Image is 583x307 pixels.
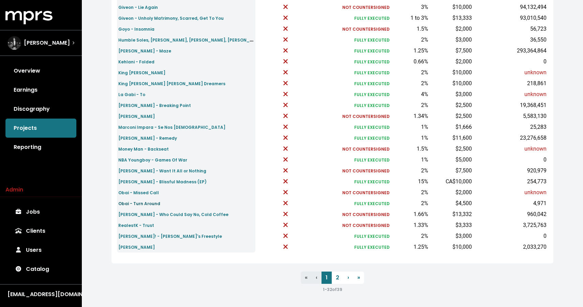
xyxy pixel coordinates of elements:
[118,199,160,207] a: Obai - Turn Around
[118,3,158,11] a: Giveon - Lie Again
[118,146,169,152] small: Money Man - Backseat
[391,220,430,231] td: 1.33%
[118,135,177,141] small: [PERSON_NAME] - Remedy
[473,154,548,165] td: 0
[473,165,548,176] td: 920,979
[354,244,390,250] small: FULLY EXECUTED
[391,242,430,252] td: 1.25%
[354,48,390,54] small: FULLY EXECUTED
[391,78,430,89] td: 2%
[354,201,390,206] small: FULLY EXECUTED
[354,37,390,43] small: FULLY EXECUTED
[452,4,472,10] span: $10,000
[473,133,548,143] td: 23,276,658
[118,156,187,164] a: NBA Youngboy - Games Of War
[342,168,390,174] small: NOT COUNTERSIGNED
[342,4,390,10] small: NOT COUNTERSIGNED
[354,135,390,141] small: FULLY EXECUTED
[322,272,332,284] a: 1
[391,24,430,34] td: 1.5%
[473,13,548,24] td: 93,010,540
[391,154,430,165] td: 1%
[354,70,390,76] small: FULLY EXECUTED
[118,26,154,32] small: Goyo - Insomnia
[455,26,472,32] span: $2,000
[118,179,207,185] small: [PERSON_NAME] - Blissful Madness (EP)
[118,243,155,251] a: [PERSON_NAME]
[342,222,390,228] small: NOT COUNTERSIGNED
[446,178,472,185] span: CA$10,000
[332,272,343,284] a: 2
[118,113,155,119] small: [PERSON_NAME]
[455,156,472,163] span: $5,000
[455,200,472,206] span: $4,500
[473,34,548,45] td: 36,550
[118,92,145,97] small: La Gabi - To
[524,189,547,196] span: unknown
[5,260,76,279] a: Catalog
[118,15,224,21] small: Giveon - Unholy Matrimony, Scarred, Get To You
[354,59,390,65] small: FULLY EXECUTED
[5,221,76,241] a: Clients
[118,101,191,109] a: [PERSON_NAME] - Breaking Point
[354,103,390,108] small: FULLY EXECUTED
[473,100,548,111] td: 19,368,451
[452,135,472,141] span: $11,600
[473,231,548,242] td: 0
[455,58,472,65] span: $2,000
[118,167,206,174] a: [PERSON_NAME] - Want It All or Nothing
[118,233,222,239] small: [PERSON_NAME]! - [PERSON_NAME]'s Freestyle
[354,81,390,87] small: FULLY EXECUTED
[118,212,228,217] small: [PERSON_NAME] - Who Could Say No, Cold Coffee
[118,188,159,196] a: Obai - Missed Call
[342,146,390,152] small: NOT COUNTERSIGNED
[118,222,154,228] small: RealestK - Trust
[118,210,228,218] a: [PERSON_NAME] - Who Could Say No, Cold Coffee
[118,81,225,87] small: King [PERSON_NAME] [PERSON_NAME] Dreamers
[473,220,548,231] td: 3,725,763
[354,92,390,97] small: FULLY EXECUTED
[524,69,547,76] span: unknown
[5,241,76,260] a: Users
[455,189,472,196] span: $2,000
[5,99,76,119] a: Discography
[354,179,390,185] small: FULLY EXECUTED
[455,91,472,97] span: $3,000
[118,36,306,44] small: Humble Soles, [PERSON_NAME], [PERSON_NAME], [PERSON_NAME] & [PERSON_NAME]
[118,68,165,76] a: King [PERSON_NAME]
[342,190,390,196] small: NOT COUNTERSIGNED
[524,91,547,97] span: unknown
[5,290,76,299] button: [EMAIL_ADDRESS][DOMAIN_NAME]
[5,202,76,221] a: Jobs
[118,145,169,153] a: Money Man - Backseat
[118,58,154,65] a: Kehlani - Folded
[391,231,430,242] td: 2%
[118,90,145,98] a: La Gabi - To
[118,190,159,196] small: Obai - Missed Call
[524,145,547,152] span: unknown
[473,122,548,133] td: 25,283
[455,233,472,239] span: $3,000
[354,157,390,163] small: FULLY EXECUTED
[391,111,430,122] td: 1.34%
[8,290,74,298] div: [EMAIL_ADDRESS][DOMAIN_NAME]
[391,176,430,187] td: 15%
[118,14,224,22] a: Giveon - Unholy Matrimony, Scarred, Get To You
[118,25,154,33] a: Goyo - Insomnia
[391,209,430,220] td: 1.66%
[118,168,206,174] small: [PERSON_NAME] - Want It All or Nothing
[473,176,548,187] td: 254,773
[118,47,171,55] a: [PERSON_NAME] - Maze
[354,124,390,130] small: FULLY EXECUTED
[452,80,472,87] span: $10,000
[473,24,548,34] td: 56,723
[455,222,472,228] span: $3,333
[118,79,225,87] a: King [PERSON_NAME] [PERSON_NAME] Dreamers
[452,244,472,250] span: $10,000
[391,100,430,111] td: 2%
[118,244,155,250] small: [PERSON_NAME]
[354,233,390,239] small: FULLY EXECUTED
[118,123,225,131] a: Marconi Impara - Se Nos [DEMOGRAPHIC_DATA]
[473,45,548,56] td: 293,364,864
[118,201,160,206] small: Obai - Turn Around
